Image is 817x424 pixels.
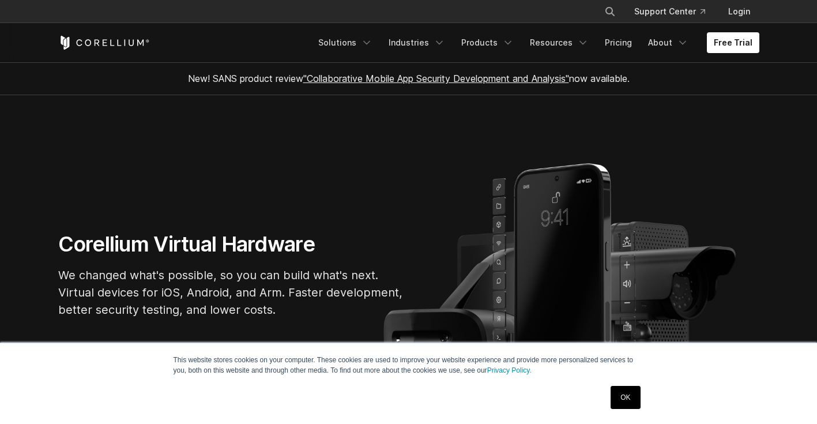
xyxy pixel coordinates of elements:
h1: Corellium Virtual Hardware [58,231,404,257]
a: OK [611,386,640,409]
a: Support Center [625,1,714,22]
a: About [641,32,695,53]
a: Products [454,32,521,53]
p: This website stores cookies on your computer. These cookies are used to improve your website expe... [174,355,644,376]
div: Navigation Menu [311,32,759,53]
div: Navigation Menu [590,1,759,22]
span: New! SANS product review now available. [188,73,630,84]
a: Solutions [311,32,379,53]
a: Free Trial [707,32,759,53]
button: Search [600,1,620,22]
a: Pricing [598,32,639,53]
p: We changed what's possible, so you can build what's next. Virtual devices for iOS, Android, and A... [58,267,404,318]
a: "Collaborative Mobile App Security Development and Analysis" [303,73,569,84]
a: Industries [382,32,452,53]
a: Login [719,1,759,22]
a: Privacy Policy. [487,366,532,374]
a: Resources [523,32,596,53]
a: Corellium Home [58,36,150,50]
